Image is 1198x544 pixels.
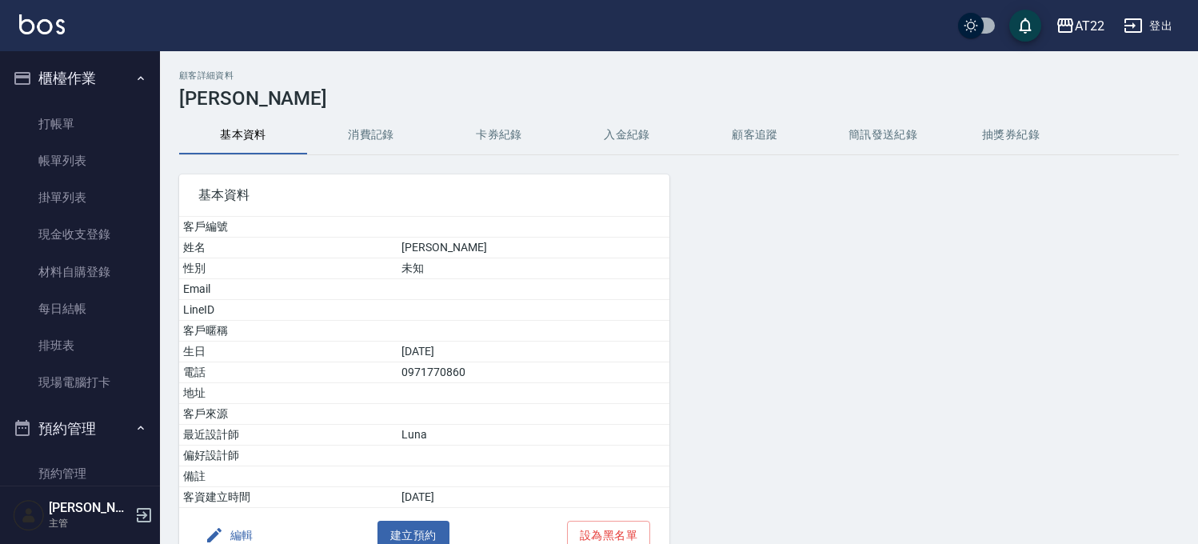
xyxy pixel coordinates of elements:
td: 客資建立時間 [179,487,397,508]
button: 入金紀錄 [563,116,691,154]
h3: [PERSON_NAME] [179,87,1179,110]
a: 現金收支登錄 [6,216,154,253]
td: 客戶來源 [179,404,397,425]
div: AT22 [1075,16,1104,36]
h5: [PERSON_NAME] [49,500,130,516]
img: Person [13,499,45,531]
a: 預約管理 [6,455,154,492]
button: 簡訊發送紀錄 [819,116,947,154]
td: 0971770860 [397,362,669,383]
td: 電話 [179,362,397,383]
td: [DATE] [397,487,669,508]
button: 消費記錄 [307,116,435,154]
button: AT22 [1049,10,1111,42]
td: 備註 [179,466,397,487]
td: 客戶暱稱 [179,321,397,342]
a: 帳單列表 [6,142,154,179]
td: 偏好設計師 [179,446,397,466]
button: 櫃檯作業 [6,58,154,99]
button: save [1009,10,1041,42]
h2: 顧客詳細資料 [179,70,1179,81]
button: 預約管理 [6,408,154,450]
td: 姓名 [179,238,397,258]
td: 地址 [179,383,397,404]
td: 生日 [179,342,397,362]
td: 客戶編號 [179,217,397,238]
a: 排班表 [6,327,154,364]
td: 未知 [397,258,669,279]
a: 打帳單 [6,106,154,142]
button: 卡券紀錄 [435,116,563,154]
a: 每日結帳 [6,290,154,327]
td: 性別 [179,258,397,279]
td: [PERSON_NAME] [397,238,669,258]
a: 現場電腦打卡 [6,364,154,401]
td: Email [179,279,397,300]
button: 抽獎券紀錄 [947,116,1075,154]
a: 掛單列表 [6,179,154,216]
td: Luna [397,425,669,446]
td: [DATE] [397,342,669,362]
p: 主管 [49,516,130,530]
button: 顧客追蹤 [691,116,819,154]
span: 基本資料 [198,187,650,203]
button: 登出 [1117,11,1179,41]
button: 基本資料 [179,116,307,154]
td: 最近設計師 [179,425,397,446]
img: Logo [19,14,65,34]
td: LineID [179,300,397,321]
a: 材料自購登錄 [6,254,154,290]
